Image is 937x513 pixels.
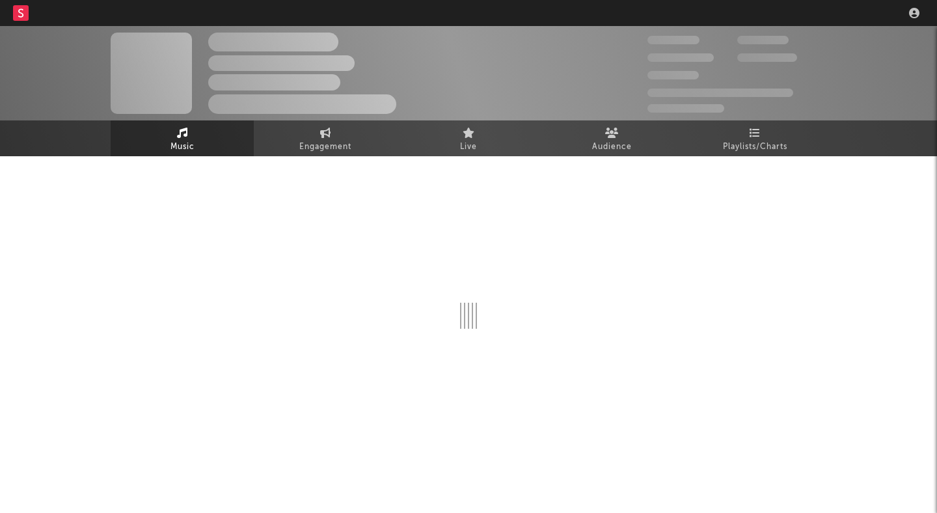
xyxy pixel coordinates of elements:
a: Playlists/Charts [683,120,826,156]
span: 300,000 [647,36,699,44]
a: Audience [540,120,683,156]
span: Playlists/Charts [723,139,787,155]
span: 100,000 [647,71,699,79]
span: Live [460,139,477,155]
span: Music [170,139,195,155]
span: 50,000,000 Monthly Listeners [647,89,793,97]
span: Jump Score: 85.0 [647,104,724,113]
span: 100,000 [737,36,789,44]
span: Audience [592,139,632,155]
a: Live [397,120,540,156]
span: 50,000,000 [647,53,714,62]
a: Engagement [254,120,397,156]
span: 1,000,000 [737,53,797,62]
span: Engagement [299,139,351,155]
a: Music [111,120,254,156]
